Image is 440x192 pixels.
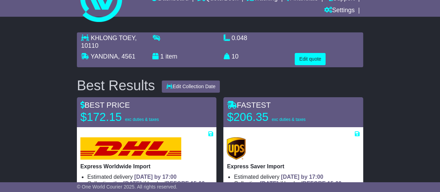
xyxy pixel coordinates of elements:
[91,34,135,41] span: KHLONG TOEY
[324,5,354,17] a: Settings
[162,80,220,93] button: Edit Collection Date
[160,53,164,60] span: 1
[227,137,246,160] img: UPS (new): Express Saver Import
[227,101,271,109] span: FASTEST
[191,181,205,186] span: 15:00
[77,184,177,190] span: © One World Courier 2025. All rights reserved.
[80,137,181,160] img: DHL: Express Worldwide Import
[227,110,314,124] p: $206.35
[227,163,360,170] p: Express Saver Import
[234,174,360,180] li: Estimated delivery
[87,174,213,180] li: Estimated delivery
[327,181,342,186] span: 15:00
[118,53,135,60] span: , 4561
[80,110,167,124] p: $172.15
[87,180,213,187] li: Collection
[80,163,213,170] p: Express Worldwide Import
[113,181,142,186] span: the [DATE]
[134,174,177,180] span: [DATE] by 17:00
[166,181,189,186] span: BEFORE
[91,53,118,60] span: YANDINA
[113,181,205,186] span: if booked
[281,174,323,180] span: [DATE] by 17:00
[73,78,159,93] div: Best Results
[272,117,305,122] span: exc duties & taxes
[232,34,247,41] span: 0.048
[166,53,177,60] span: item
[81,34,137,49] span: , 10110
[232,53,239,60] span: 10
[234,180,360,187] li: Collection
[260,181,341,186] span: if booked
[295,53,326,65] button: Edit quote
[125,117,159,122] span: exc duties & taxes
[260,181,278,186] span: [DATE]
[80,101,130,109] span: BEST PRICE
[303,181,326,186] span: BEFORE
